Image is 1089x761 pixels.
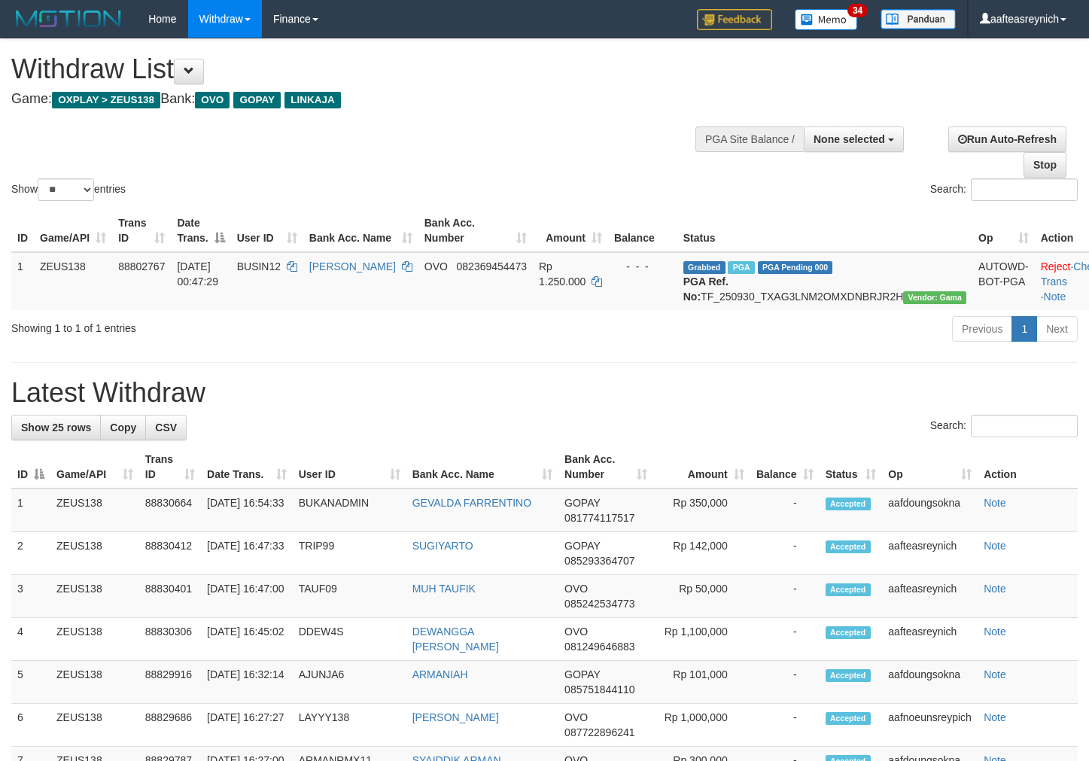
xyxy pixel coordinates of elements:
span: Copy 082369454473 to clipboard [457,260,527,272]
td: - [750,532,820,575]
span: GOPAY [564,540,600,552]
span: GOPAY [233,92,281,108]
a: Note [984,668,1006,680]
td: [DATE] 16:27:27 [201,704,293,747]
span: Rp 1.250.000 [539,260,586,288]
td: AJUNJA6 [293,661,406,704]
td: 88830401 [139,575,201,618]
span: 34 [847,4,868,17]
span: Accepted [826,626,871,639]
span: LINKAJA [284,92,341,108]
span: Accepted [826,540,871,553]
span: OXPLAY > ZEUS138 [52,92,160,108]
td: TRIP99 [293,532,406,575]
td: Rp 350,000 [653,489,750,532]
a: [PERSON_NAME] [309,260,396,272]
span: Accepted [826,498,871,510]
a: Previous [952,316,1012,342]
img: Feedback.jpg [697,9,772,30]
th: Game/API: activate to sort column ascending [34,209,112,252]
img: Button%20Memo.svg [795,9,858,30]
span: Copy 085751844110 to clipboard [564,683,634,696]
a: MUH TAUFIK [412,583,476,595]
td: 5 [11,661,50,704]
td: aafteasreynich [882,575,978,618]
td: DDEW4S [293,618,406,661]
span: OVO [564,626,588,638]
span: OVO [564,583,588,595]
td: 1 [11,489,50,532]
td: 88829916 [139,661,201,704]
td: ZEUS138 [50,489,139,532]
a: Note [1044,291,1066,303]
th: Bank Acc. Name: activate to sort column ascending [303,209,418,252]
a: Note [984,626,1006,638]
a: Note [984,711,1006,723]
a: Note [984,497,1006,509]
th: Bank Acc. Name: activate to sort column ascending [406,446,558,489]
a: DEWANGGA [PERSON_NAME] [412,626,499,653]
td: 88830664 [139,489,201,532]
span: Accepted [826,712,871,725]
span: Copy [110,422,136,434]
th: Status: activate to sort column ascending [820,446,883,489]
td: LAYYY138 [293,704,406,747]
a: ARMANIAH [412,668,468,680]
td: Rp 1,100,000 [653,618,750,661]
th: Game/API: activate to sort column ascending [50,446,139,489]
td: - [750,489,820,532]
td: - [750,575,820,618]
div: PGA Site Balance / [695,126,804,152]
img: MOTION_logo.png [11,8,126,30]
th: Bank Acc. Number: activate to sort column ascending [558,446,653,489]
label: Search: [930,178,1078,201]
a: [PERSON_NAME] [412,711,499,723]
span: [DATE] 00:47:29 [177,260,218,288]
td: AUTOWD-BOT-PGA [972,252,1035,310]
td: 2 [11,532,50,575]
td: aafteasreynich [882,618,978,661]
a: GEVALDA FARRENTINO [412,497,531,509]
a: 1 [1011,316,1037,342]
input: Search: [971,178,1078,201]
span: Accepted [826,583,871,596]
td: [DATE] 16:54:33 [201,489,293,532]
span: Copy 085293364707 to clipboard [564,555,634,567]
span: PGA Pending [758,261,833,274]
td: 88830412 [139,532,201,575]
span: Copy 087722896241 to clipboard [564,726,634,738]
td: - [750,704,820,747]
th: Balance: activate to sort column ascending [750,446,820,489]
span: CSV [155,422,177,434]
td: [DATE] 16:47:00 [201,575,293,618]
td: aafdoungsokna [882,489,978,532]
td: TAUF09 [293,575,406,618]
b: PGA Ref. No: [683,275,729,303]
td: ZEUS138 [50,532,139,575]
select: Showentries [38,178,94,201]
td: BUKANADMIN [293,489,406,532]
th: User ID: activate to sort column ascending [293,446,406,489]
a: Run Auto-Refresh [948,126,1066,152]
td: ZEUS138 [34,252,112,310]
th: Amount: activate to sort column ascending [533,209,608,252]
td: - [750,618,820,661]
div: Showing 1 to 1 of 1 entries [11,315,443,336]
span: GOPAY [564,497,600,509]
th: Amount: activate to sort column ascending [653,446,750,489]
a: Show 25 rows [11,415,101,440]
a: Next [1036,316,1078,342]
td: Rp 142,000 [653,532,750,575]
h1: Withdraw List [11,54,711,84]
span: Copy 081249646883 to clipboard [564,641,634,653]
input: Search: [971,415,1078,437]
td: ZEUS138 [50,661,139,704]
span: Copy 085242534773 to clipboard [564,598,634,610]
th: User ID: activate to sort column ascending [231,209,303,252]
span: OVO [424,260,448,272]
a: Reject [1041,260,1071,272]
td: - [750,661,820,704]
th: Op: activate to sort column ascending [882,446,978,489]
td: Rp 50,000 [653,575,750,618]
a: CSV [145,415,187,440]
